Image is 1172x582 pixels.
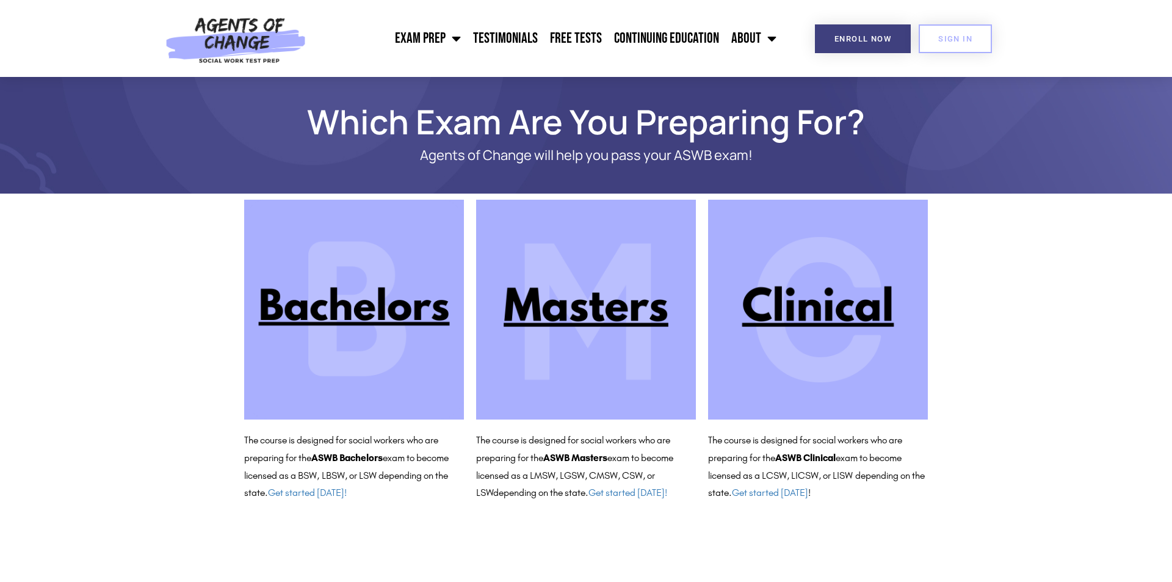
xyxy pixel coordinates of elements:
a: Get started [DATE] [732,487,808,498]
nav: Menu [313,23,783,54]
p: The course is designed for social workers who are preparing for the exam to become licensed as a ... [244,432,464,502]
b: ASWB Masters [543,452,607,464]
a: Free Tests [544,23,608,54]
a: About [725,23,783,54]
a: Get started [DATE]! [588,487,667,498]
span: . ! [729,487,811,498]
a: SIGN IN [919,24,992,53]
p: Agents of Change will help you pass your ASWB exam! [287,148,885,163]
span: SIGN IN [938,35,972,43]
span: depending on the state. [493,487,667,498]
a: Get started [DATE]! [268,487,347,498]
b: ASWB Clinical [775,452,836,464]
b: ASWB Bachelors [311,452,383,464]
p: The course is designed for social workers who are preparing for the exam to become licensed as a ... [708,432,928,502]
p: The course is designed for social workers who are preparing for the exam to become licensed as a ... [476,432,696,502]
a: Enroll Now [815,24,911,53]
h1: Which Exam Are You Preparing For? [238,107,934,136]
a: Testimonials [467,23,544,54]
a: Exam Prep [389,23,467,54]
a: Continuing Education [608,23,725,54]
span: Enroll Now [834,35,891,43]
